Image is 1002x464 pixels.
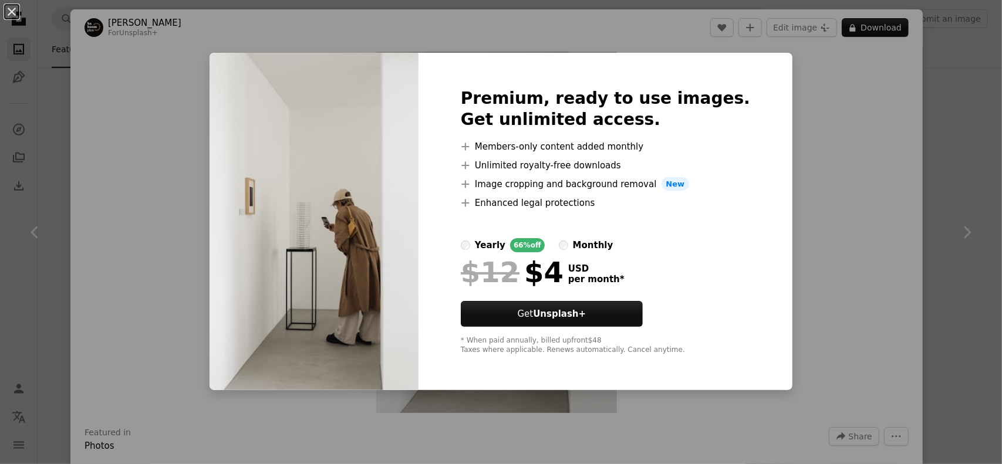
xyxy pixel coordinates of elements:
span: USD [568,263,625,274]
strong: Unsplash+ [533,309,586,319]
h2: Premium, ready to use images. Get unlimited access. [461,88,750,130]
input: yearly66%off [461,241,470,250]
span: $12 [461,257,519,287]
div: yearly [475,238,505,252]
span: per month * [568,274,625,285]
span: New [662,177,690,191]
li: Unlimited royalty-free downloads [461,158,750,172]
li: Members-only content added monthly [461,140,750,154]
img: premium_photo-1756286484838-a3ac225a4f56 [210,53,419,391]
div: $4 [461,257,564,287]
button: GetUnsplash+ [461,301,643,327]
div: monthly [573,238,613,252]
div: * When paid annually, billed upfront $48 Taxes where applicable. Renews automatically. Cancel any... [461,336,750,355]
div: 66% off [510,238,545,252]
input: monthly [559,241,568,250]
li: Enhanced legal protections [461,196,750,210]
li: Image cropping and background removal [461,177,750,191]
